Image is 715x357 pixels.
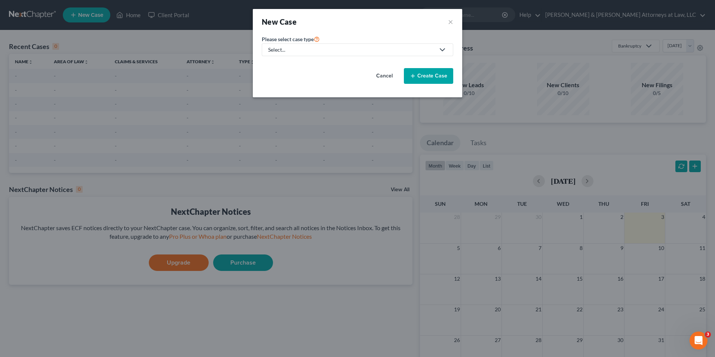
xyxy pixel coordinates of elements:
strong: New Case [262,17,297,26]
iframe: Intercom live chat [690,332,708,350]
button: × [448,16,453,27]
div: Select... [268,46,435,54]
button: Create Case [404,68,453,84]
button: Cancel [368,68,401,83]
span: Please select case type [262,36,314,42]
span: 3 [705,332,711,338]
